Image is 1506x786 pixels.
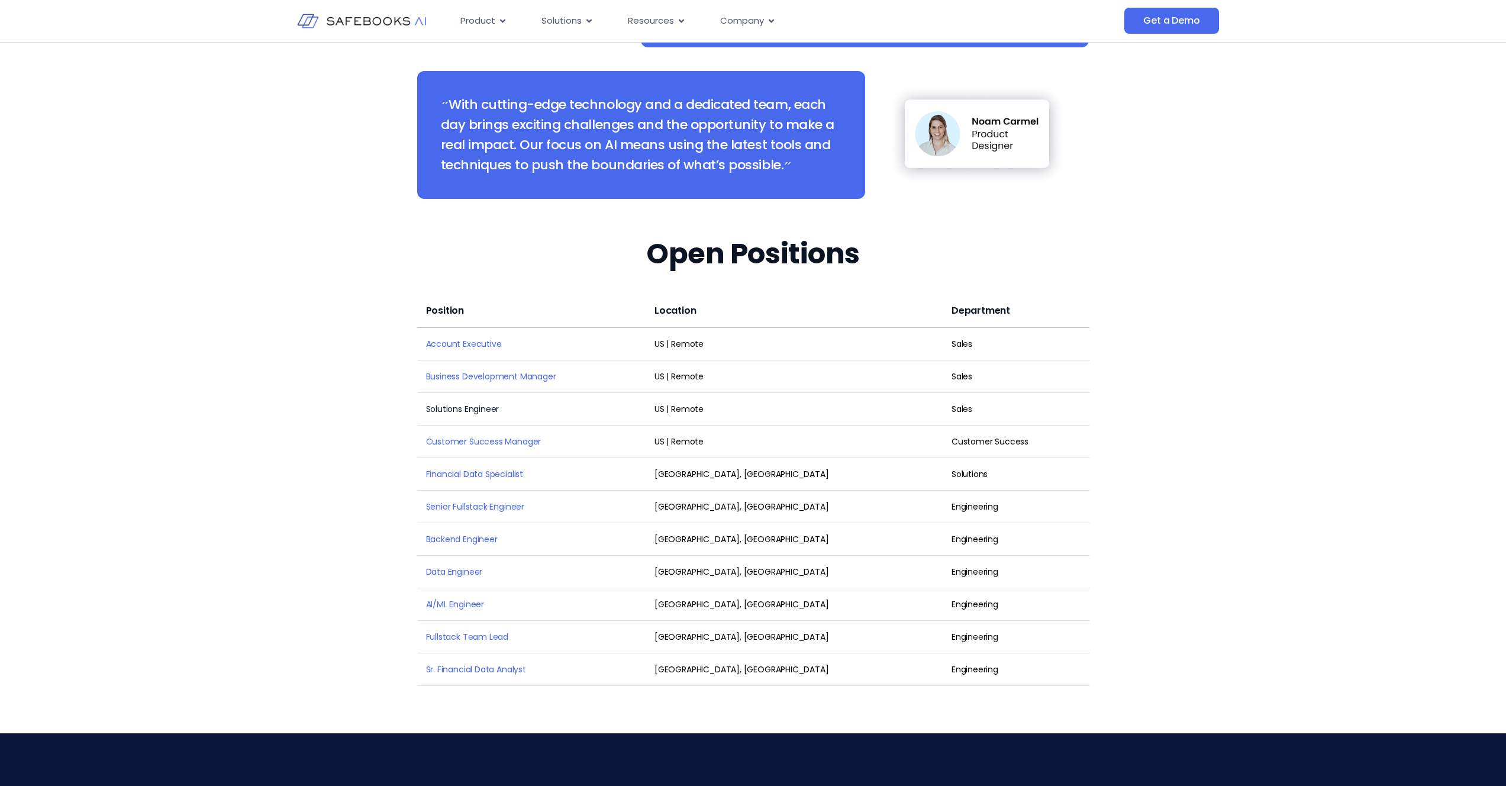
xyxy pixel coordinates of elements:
[426,371,556,382] a: Business Development Manager
[952,340,1081,348] div: Sales
[426,533,498,545] a: Backend Engineer
[720,14,764,28] span: Company
[426,304,465,317] span: Position
[541,14,582,28] span: Solutions
[952,535,1081,543] div: Engineering
[952,405,1081,413] div: Sales
[426,436,541,447] a: Customer Success Manager
[654,304,696,317] span: Location
[952,665,1081,674] div: Engineering
[952,470,1081,478] div: Solutions
[654,502,934,511] div: [GEOGRAPHIC_DATA], [GEOGRAPHIC_DATA]
[451,9,1006,33] nav: Menu
[654,535,934,543] div: [GEOGRAPHIC_DATA], [GEOGRAPHIC_DATA]
[441,95,841,175] h2: ״With cutting-edge technology and a dedicated team, each day brings exciting challenges and the o...
[417,237,1089,270] h2: Open Positions
[426,663,526,675] a: Sr. Financial Data Analyst
[952,600,1081,608] div: Engineering
[1124,8,1218,34] a: Get a Demo
[426,403,499,415] a: Solutions Engineer
[952,304,1010,317] span: Department
[460,14,495,28] span: Product
[654,665,934,674] div: [GEOGRAPHIC_DATA], [GEOGRAPHIC_DATA]
[888,84,1066,185] img: Safebooks Open Positions 9
[426,501,525,513] a: Senior Fullstack Engineer
[426,598,484,610] a: AI/ML Engineer
[952,437,1081,446] div: Customer Success
[952,372,1081,381] div: Sales
[451,9,1006,33] div: Menu Toggle
[426,338,502,350] a: Account Executive
[426,468,524,480] a: Financial Data Specialist
[628,14,674,28] span: Resources
[654,568,934,576] div: [GEOGRAPHIC_DATA], [GEOGRAPHIC_DATA]
[654,470,934,478] div: [GEOGRAPHIC_DATA], [GEOGRAPHIC_DATA]
[952,633,1081,641] div: Engineering
[654,372,934,381] div: US | Remote
[654,437,934,446] div: US | Remote
[1143,15,1199,27] span: Get a Demo
[654,633,934,641] div: [GEOGRAPHIC_DATA], [GEOGRAPHIC_DATA]
[654,600,934,608] div: [GEOGRAPHIC_DATA], [GEOGRAPHIC_DATA]
[654,405,934,413] div: US | Remote
[654,340,934,348] div: US | Remote
[952,502,1081,511] div: Engineering
[426,631,509,643] a: Fullstack Team Lead
[952,568,1081,576] div: Engineering
[426,566,483,578] a: Data Engineer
